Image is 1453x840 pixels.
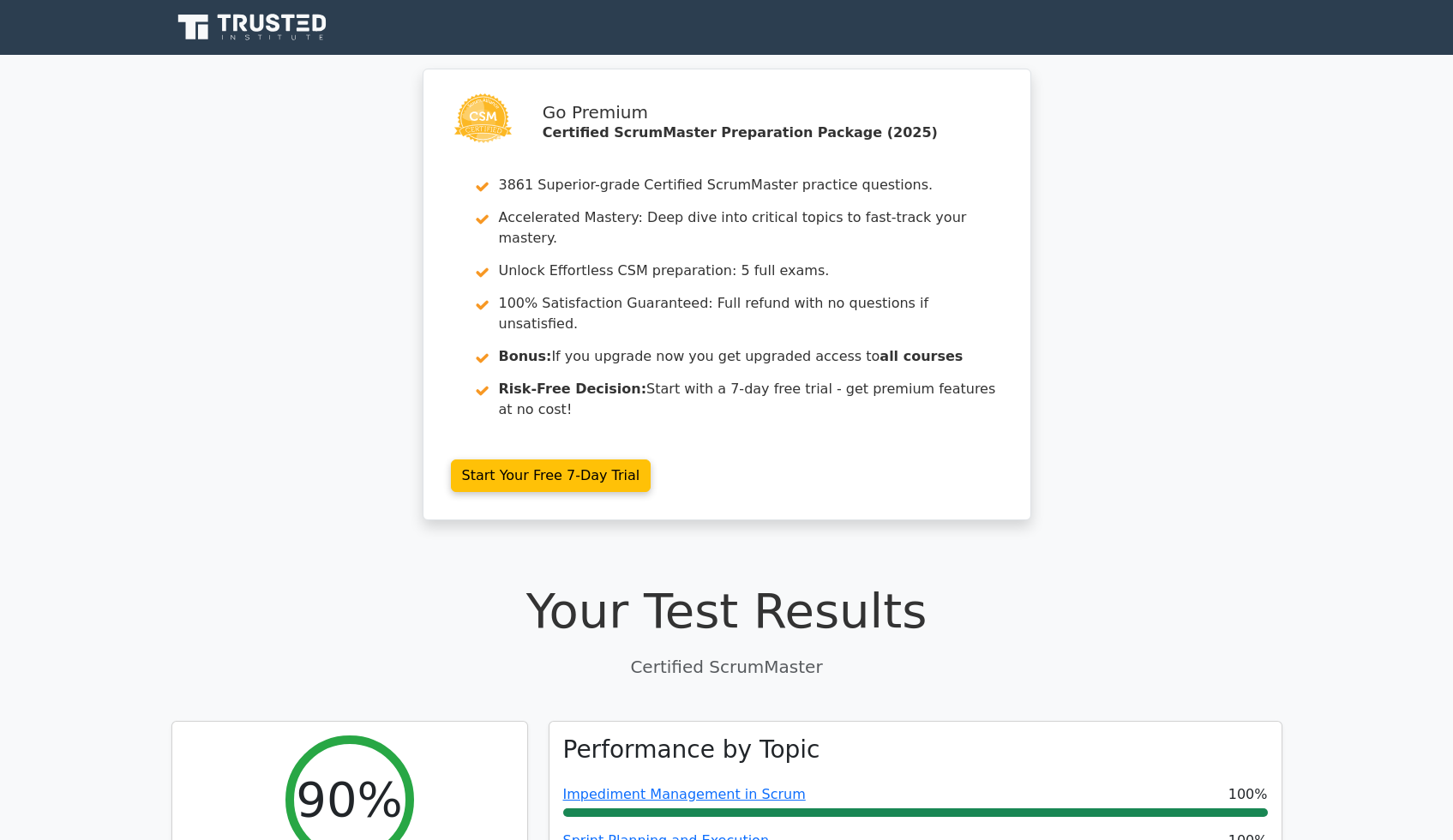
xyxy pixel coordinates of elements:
[451,459,651,492] a: Start Your Free 7-Day Trial
[1228,784,1268,805] span: 100%
[563,735,820,765] h3: Performance by Topic
[296,771,402,828] h2: 90%
[563,786,806,802] a: Impediment Management in Scrum
[171,582,1282,639] h1: Your Test Results
[171,654,1282,680] p: Certified ScrumMaster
